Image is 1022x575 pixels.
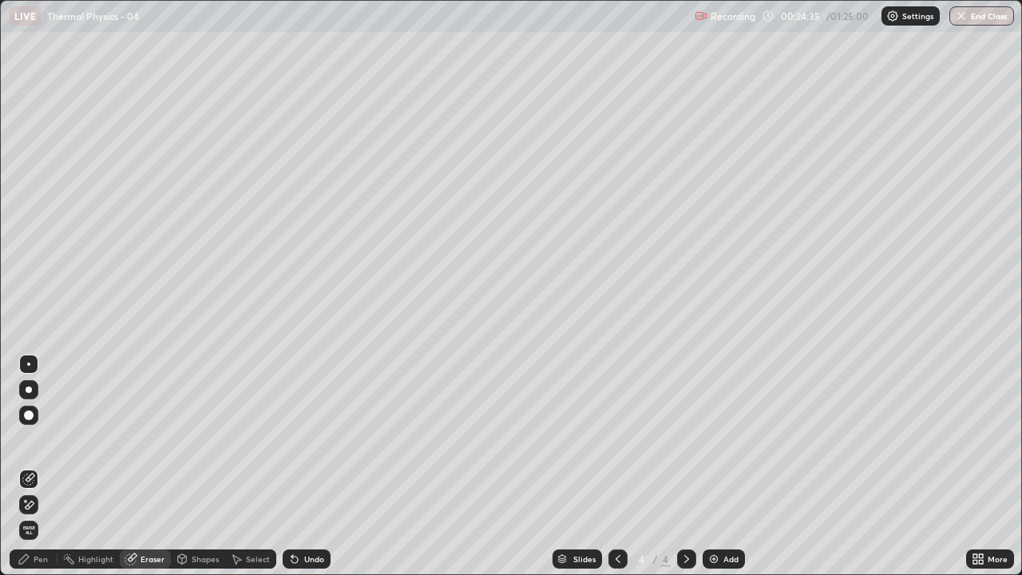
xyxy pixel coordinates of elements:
div: Pen [34,555,48,563]
div: Slides [573,555,596,563]
div: Highlight [78,555,113,563]
img: class-settings-icons [886,10,899,22]
div: Add [723,555,739,563]
div: Undo [304,555,324,563]
p: LIVE [14,10,36,22]
div: 4 [661,552,671,566]
div: Select [246,555,270,563]
span: Erase all [20,525,38,535]
p: Settings [902,12,933,20]
p: Thermal Physics - 04 [47,10,139,22]
div: Eraser [141,555,164,563]
img: add-slide-button [707,553,720,565]
button: End Class [949,6,1014,26]
p: Recording [711,10,755,22]
img: end-class-cross [955,10,968,22]
div: 4 [634,554,650,564]
div: / [653,554,658,564]
img: recording.375f2c34.svg [695,10,707,22]
div: Shapes [192,555,219,563]
div: More [988,555,1008,563]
